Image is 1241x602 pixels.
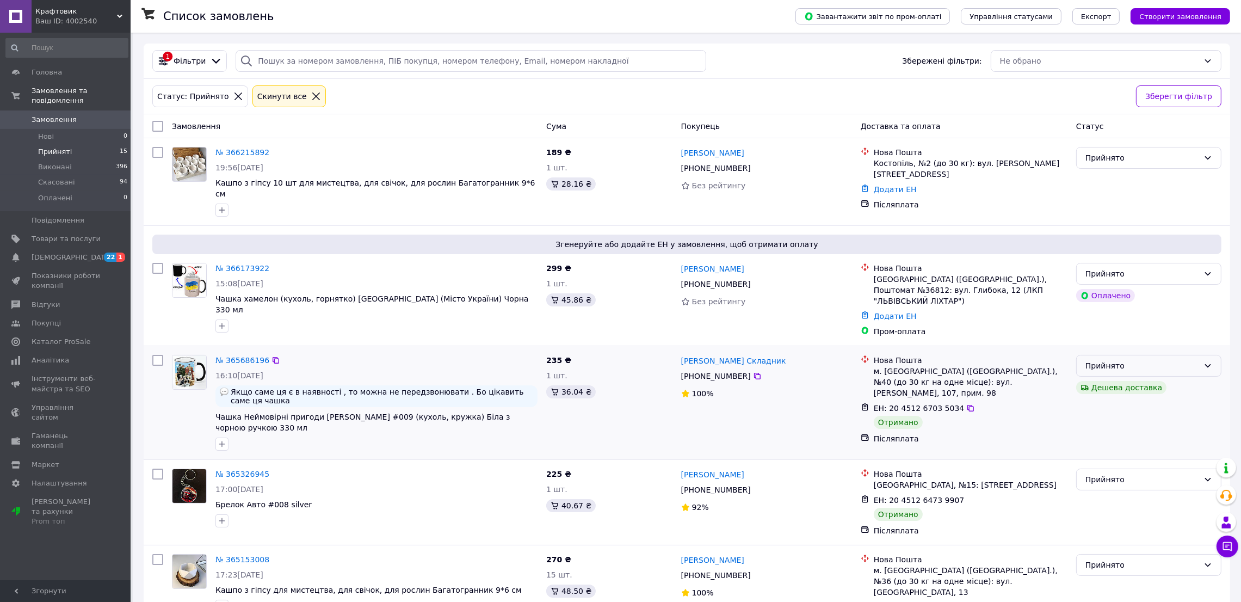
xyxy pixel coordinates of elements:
[32,271,101,291] span: Показники роботи компанії
[681,469,744,480] a: [PERSON_NAME]
[546,555,571,564] span: 270 ₴
[32,115,77,125] span: Замовлення
[172,147,207,182] a: Фото товару
[546,122,566,131] span: Cума
[874,147,1067,158] div: Нова Пошта
[546,264,571,273] span: 299 ₴
[32,67,62,77] span: Головна
[172,122,220,131] span: Замовлення
[120,147,127,157] span: 15
[215,500,312,509] a: Брелок Авто #008 silver
[1076,122,1104,131] span: Статус
[874,404,965,413] span: ЕН: 20 4512 6703 5034
[546,385,596,398] div: 36.04 ₴
[32,337,90,347] span: Каталог ProSale
[215,570,263,579] span: 17:23[DATE]
[546,279,567,288] span: 1 шт.
[1145,90,1212,102] span: Зберегти фільтр
[874,416,923,429] div: Отримано
[32,460,59,470] span: Маркет
[38,193,72,203] span: Оплачені
[215,356,269,365] a: № 365686196
[874,469,1067,480] div: Нова Пошта
[692,503,709,512] span: 92%
[679,161,753,176] div: [PHONE_NUMBER]
[116,253,125,262] span: 1
[1131,8,1230,24] button: Створити замовлення
[1076,381,1166,394] div: Дешева доставка
[1085,559,1199,571] div: Прийнято
[874,433,1067,444] div: Післяплата
[874,263,1067,274] div: Нова Пошта
[692,181,746,190] span: Без рейтингу
[546,371,567,380] span: 1 шт.
[38,177,75,187] span: Скасовані
[104,253,116,262] span: 22
[679,368,753,384] div: [PHONE_NUMBER]
[546,293,596,306] div: 45.86 ₴
[681,122,720,131] span: Покупець
[32,86,131,106] span: Замовлення та повідомлення
[215,294,528,314] a: Чашка хамелон (кухоль, горнятко) [GEOGRAPHIC_DATA] (Місто України) Чорна 330 мл
[32,478,87,488] span: Налаштування
[546,163,567,172] span: 1 шт.
[215,485,263,494] span: 17:00[DATE]
[874,480,1067,490] div: [GEOGRAPHIC_DATA], №15: [STREET_ADDRESS]
[1076,289,1135,302] div: Оплачено
[32,431,101,451] span: Гаманець компанії
[124,132,127,142] span: 0
[38,132,54,142] span: Нові
[255,90,309,102] div: Cкинути все
[157,239,1217,250] span: Згенеруйте або додайте ЕН у замовлення, щоб отримати оплату
[874,525,1067,536] div: Післяплата
[874,312,917,321] a: Додати ЕН
[681,555,744,566] a: [PERSON_NAME]
[215,555,269,564] a: № 365153008
[804,11,941,21] span: Завантажити звіт по пром-оплаті
[38,147,72,157] span: Прийняті
[546,585,596,598] div: 48.50 ₴
[1085,152,1199,164] div: Прийнято
[1085,474,1199,486] div: Прийнято
[172,554,207,589] a: Фото товару
[32,300,60,310] span: Відгуки
[32,403,101,422] span: Управління сайтом
[32,374,101,394] span: Інструменти веб-майстра та SEO
[220,388,229,396] img: :speech_balloon:
[546,485,567,494] span: 1 шт.
[32,497,101,527] span: [PERSON_NAME] та рахунки
[215,279,263,288] span: 15:08[DATE]
[172,355,207,390] a: Фото товару
[692,588,714,597] span: 100%
[174,56,206,66] span: Фільтри
[679,482,753,497] div: [PHONE_NUMBER]
[215,413,510,432] a: Чашка Неймовірні пригоди [PERSON_NAME] #009 (кухоль, кружка) Біла з чорною ручкою 330 мл
[546,148,571,157] span: 189 ₴
[546,570,572,579] span: 15 шт.
[172,469,206,503] img: Фото товару
[1085,360,1199,372] div: Прийнято
[215,179,535,198] a: Кашпо з гіпсу 10 шт для мистецтва, для свічок, для рослин Багатогранник 9*6 см
[215,586,522,594] span: Кашпо з гіпсу для мистецтва, для свічок, для рослин Багатогранник 9*6 см
[681,355,786,366] a: [PERSON_NAME] Складник
[970,13,1053,21] span: Управління статусами
[681,263,744,274] a: [PERSON_NAME]
[861,122,941,131] span: Доставка та оплата
[32,517,101,526] div: Prom топ
[546,499,596,512] div: 40.67 ₴
[231,388,533,405] span: Якщо саме ця є в наявності , то можна не передзвонювати . Бо цікавить саме ця чашка
[681,148,744,158] a: [PERSON_NAME]
[874,565,1067,598] div: м. [GEOGRAPHIC_DATA] ([GEOGRAPHIC_DATA].), №36 (до 30 кг на одне місце): вул. [GEOGRAPHIC_DATA], 13
[874,274,1067,306] div: [GEOGRAPHIC_DATA] ([GEOGRAPHIC_DATA].), Поштомат №36812: вул. Глибока, 12 (ЛКП "ЛЬВІВСЬКИЙ ЛІХТАР")
[874,554,1067,565] div: Нова Пошта
[172,555,206,588] img: Фото товару
[236,50,706,72] input: Пошук за номером замовлення, ПІБ покупця, номером телефону, Email, номером накладної
[1000,55,1199,67] div: Не обрано
[172,263,206,297] img: Фото товару
[546,356,571,365] span: 235 ₴
[124,193,127,203] span: 0
[1072,8,1120,24] button: Експорт
[215,264,269,273] a: № 366173922
[215,163,263,172] span: 19:56[DATE]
